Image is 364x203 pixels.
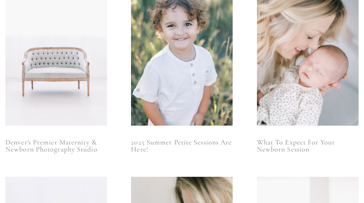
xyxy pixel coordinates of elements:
a: Denver's Premier Maternity & Newborn Photography Studio [5,139,107,153]
a: 2025 Summer Petite Sessions Are Here! [131,139,233,153]
a: What To Expect For Your Newborn Session [257,139,359,153]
